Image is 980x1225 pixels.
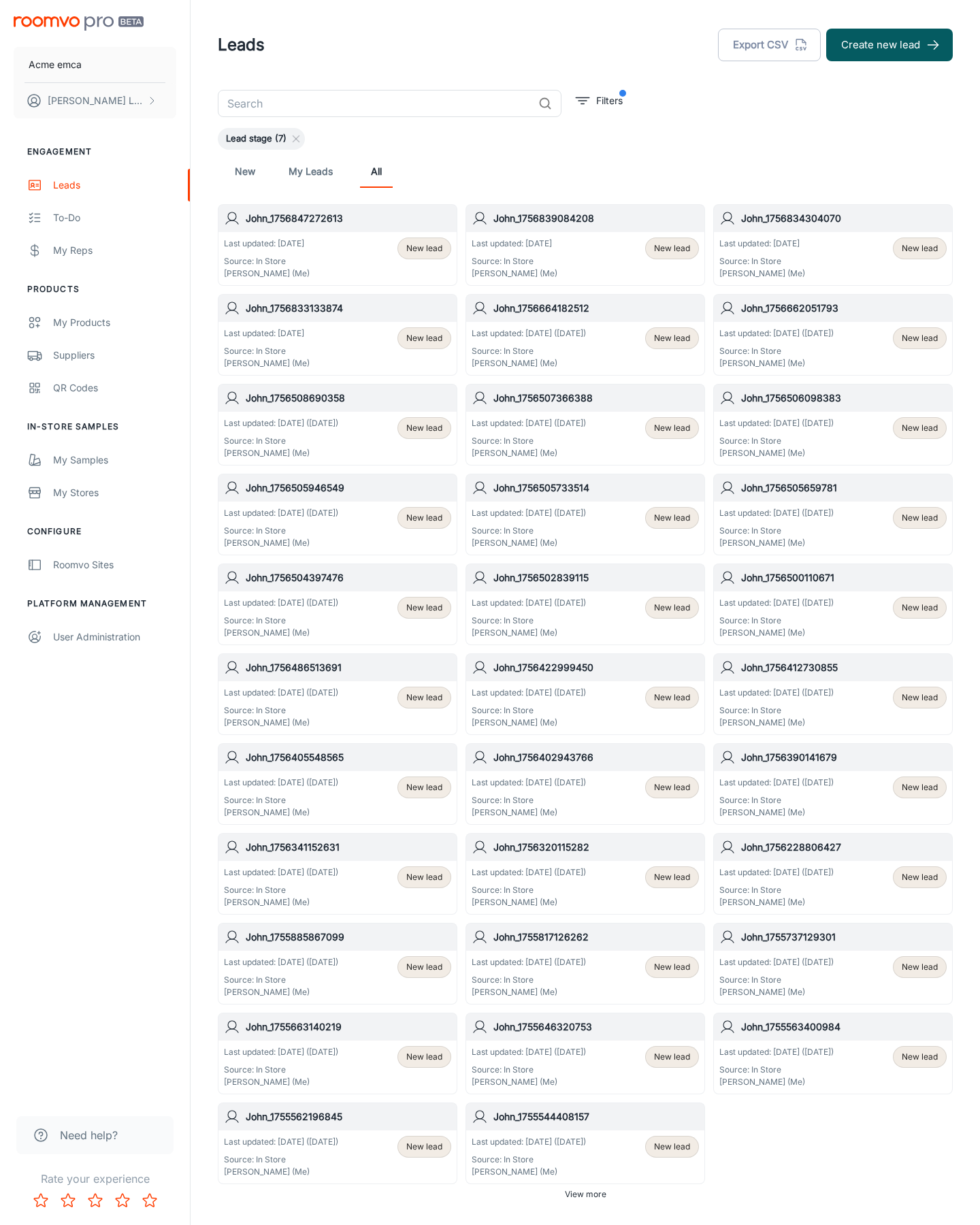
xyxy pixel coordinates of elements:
h6: John_1756507366388 [493,391,699,406]
a: John_1756390141679Last updated: [DATE] ([DATE])Source: In Store[PERSON_NAME] (Me)New lead [713,743,953,825]
a: John_1756504397476Last updated: [DATE] ([DATE])Source: In Store[PERSON_NAME] (Me)New lead [218,563,457,645]
span: New lead [654,602,690,614]
div: QR Codes [53,380,176,395]
button: Rate 4 star [109,1187,136,1214]
p: [PERSON_NAME] (Me) [719,1076,834,1088]
h6: John_1756422999450 [493,660,699,675]
p: Last updated: [DATE] ([DATE]) [224,1046,338,1058]
span: New lead [406,691,442,704]
a: John_1755563400984Last updated: [DATE] ([DATE])Source: In Store[PERSON_NAME] (Me)New lead [713,1013,953,1094]
p: Source: In Store [472,1154,586,1166]
p: Last updated: [DATE] [224,327,310,340]
h6: John_1755544408157 [493,1109,699,1124]
p: Source: In Store [472,615,586,627]
a: John_1756341152631Last updated: [DATE] ([DATE])Source: In Store[PERSON_NAME] (Me)New lead [218,833,457,915]
p: Rate your experience [11,1171,179,1187]
p: [PERSON_NAME] (Me) [472,1166,586,1178]
p: [PERSON_NAME] Leaptools [48,93,144,108]
p: Source: In Store [472,974,586,986]
span: New lead [902,1051,938,1063]
span: New lead [406,871,442,883]
img: Roomvo PRO Beta [14,16,144,31]
p: Last updated: [DATE] ([DATE]) [224,417,338,429]
h6: John_1756662051793 [741,301,947,316]
a: John_1755885867099Last updated: [DATE] ([DATE])Source: In Store[PERSON_NAME] (Me)New lead [218,923,457,1004]
span: Lead stage (7) [218,132,295,146]
p: Source: In Store [224,255,310,267]
p: Last updated: [DATE] ([DATE]) [224,777,338,789]
span: New lead [654,961,690,973]
p: Last updated: [DATE] ([DATE]) [719,327,834,340]
span: New lead [902,422,938,434]
a: John_1755646320753Last updated: [DATE] ([DATE])Source: In Store[PERSON_NAME] (Me)New lead [465,1013,705,1094]
div: My Products [53,315,176,330]
h6: John_1756833133874 [246,301,451,316]
p: Acme emca [29,57,82,72]
h6: John_1756502839115 [493,570,699,585]
a: John_1755663140219Last updated: [DATE] ([DATE])Source: In Store[PERSON_NAME] (Me)New lead [218,1013,457,1094]
h6: John_1756390141679 [741,750,947,765]
p: Last updated: [DATE] ([DATE]) [719,777,834,789]
p: Last updated: [DATE] [472,238,557,250]
h6: John_1756486513691 [246,660,451,675]
p: [PERSON_NAME] (Me) [224,357,310,370]
p: [PERSON_NAME] (Me) [472,537,586,549]
a: John_1756412730855Last updated: [DATE] ([DATE])Source: In Store[PERSON_NAME] (Me)New lead [713,653,953,735]
button: Rate 5 star [136,1187,163,1214]
h6: John_1756505659781 [741,480,947,495]
p: [PERSON_NAME] (Me) [224,627,338,639]
h6: John_1756402943766 [493,750,699,765]
span: New lead [902,871,938,883]
button: Export CSV [718,29,821,61]
a: John_1756508690358Last updated: [DATE] ([DATE])Source: In Store[PERSON_NAME] (Me)New lead [218,384,457,465]
span: New lead [654,1141,690,1153]
span: New lead [654,512,690,524]
p: Last updated: [DATE] ([DATE]) [719,956,834,968]
a: John_1756507366388Last updated: [DATE] ([DATE])Source: In Store[PERSON_NAME] (Me)New lead [465,384,705,465]
h6: John_1756341152631 [246,840,451,855]
p: Source: In Store [224,435,338,447]
a: John_1756228806427Last updated: [DATE] ([DATE])Source: In Store[PERSON_NAME] (Me)New lead [713,833,953,915]
div: Lead stage (7) [218,128,305,150]
p: Source: In Store [472,345,586,357]
p: Source: In Store [224,345,310,357]
h6: John_1756834304070 [741,211,947,226]
p: Last updated: [DATE] ([DATE]) [719,597,834,609]
h6: John_1756405548565 [246,750,451,765]
a: John_1756422999450Last updated: [DATE] ([DATE])Source: In Store[PERSON_NAME] (Me)New lead [465,653,705,735]
span: New lead [654,332,690,344]
a: All [360,155,393,188]
p: Filters [596,93,623,108]
p: Source: In Store [719,525,834,537]
span: New lead [406,602,442,614]
p: Source: In Store [472,435,586,447]
p: [PERSON_NAME] (Me) [472,1076,586,1088]
h6: John_1756412730855 [741,660,947,675]
span: New lead [406,961,442,973]
h6: John_1756500110671 [741,570,947,585]
p: [PERSON_NAME] (Me) [224,267,310,280]
span: View more [565,1188,606,1200]
span: New lead [902,602,938,614]
p: [PERSON_NAME] (Me) [224,986,338,998]
p: Last updated: [DATE] ([DATE]) [719,507,834,519]
p: [PERSON_NAME] (Me) [472,627,586,639]
p: Last updated: [DATE] [719,238,805,250]
div: Leads [53,178,176,193]
p: Source: In Store [472,525,586,537]
a: John_1755544408157Last updated: [DATE] ([DATE])Source: In Store[PERSON_NAME] (Me)New lead [465,1102,705,1184]
p: Source: In Store [472,884,586,896]
p: [PERSON_NAME] (Me) [224,1166,338,1178]
span: New lead [406,1051,442,1063]
p: Last updated: [DATE] ([DATE]) [719,687,834,699]
h6: John_1756508690358 [246,391,451,406]
p: [PERSON_NAME] (Me) [472,447,586,459]
p: Last updated: [DATE] ([DATE]) [224,597,338,609]
a: John_1756320115282Last updated: [DATE] ([DATE])Source: In Store[PERSON_NAME] (Me)New lead [465,833,705,915]
p: Source: In Store [719,255,805,267]
p: Last updated: [DATE] ([DATE]) [224,866,338,879]
span: New lead [406,1141,442,1153]
p: Last updated: [DATE] ([DATE]) [472,1136,586,1148]
span: New lead [902,961,938,973]
button: Create new lead [826,29,953,61]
